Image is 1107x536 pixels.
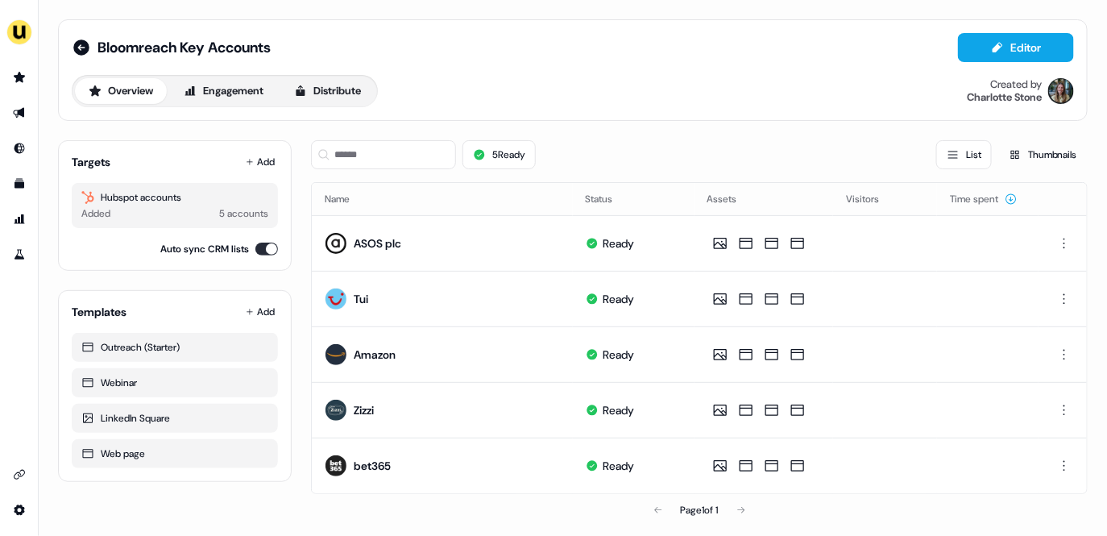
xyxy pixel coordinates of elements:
[958,41,1074,58] a: Editor
[958,33,1074,62] button: Editor
[603,402,635,418] div: Ready
[681,502,719,518] div: Page 1 of 1
[219,206,268,222] div: 5 accounts
[603,291,635,307] div: Ready
[81,446,268,462] div: Web page
[603,235,635,251] div: Ready
[81,375,268,391] div: Webinar
[354,458,391,474] div: bet365
[354,347,396,363] div: Amazon
[950,185,1018,214] button: Time spent
[81,189,268,206] div: Hubspot accounts
[586,185,632,214] button: Status
[160,241,249,257] label: Auto sync CRM lists
[81,206,110,222] div: Added
[75,78,167,104] button: Overview
[170,78,277,104] button: Engagement
[967,91,1042,104] div: Charlotte Stone
[694,183,834,215] th: Assets
[603,458,635,474] div: Ready
[325,185,369,214] button: Name
[6,206,32,232] a: Go to attribution
[998,140,1088,169] button: Thumbnails
[846,185,898,214] button: Visitors
[6,135,32,161] a: Go to Inbound
[6,64,32,90] a: Go to prospects
[6,462,32,488] a: Go to integrations
[354,402,374,418] div: Zizzi
[72,304,126,320] div: Templates
[936,140,992,169] button: List
[81,410,268,426] div: LinkedIn Square
[243,151,278,173] button: Add
[97,38,271,57] span: Bloomreach Key Accounts
[462,140,536,169] button: 5Ready
[603,347,635,363] div: Ready
[6,242,32,268] a: Go to experiments
[990,78,1042,91] div: Created by
[354,235,401,251] div: ASOS plc
[243,301,278,323] button: Add
[1048,78,1074,104] img: Charlotte
[6,100,32,126] a: Go to outbound experience
[72,154,110,170] div: Targets
[6,497,32,523] a: Go to integrations
[354,291,368,307] div: Tui
[6,171,32,197] a: Go to templates
[280,78,375,104] button: Distribute
[81,339,268,355] div: Outreach (Starter)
